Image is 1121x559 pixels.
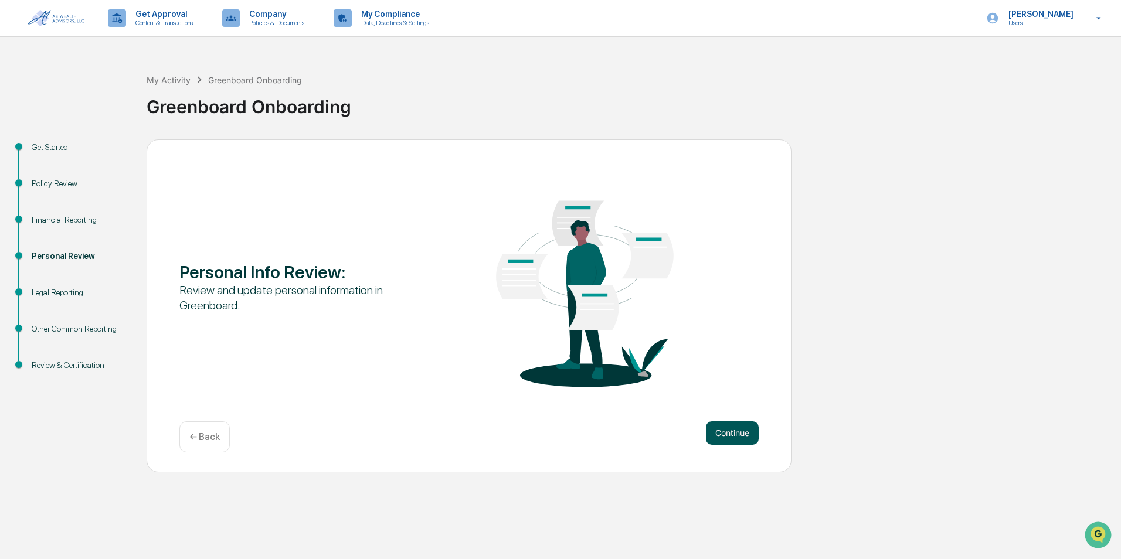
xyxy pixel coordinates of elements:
div: Policy Review [32,178,128,190]
div: Personal Review [32,250,128,263]
div: 🔎 [12,171,21,180]
div: 🗄️ [85,149,94,158]
a: Powered byPylon [83,198,142,207]
a: 🖐️Preclearance [7,143,80,164]
div: Other Common Reporting [32,323,128,335]
p: How can we help? [12,25,213,43]
p: Company [240,9,310,19]
div: Personal Info Review : [179,261,411,282]
div: Review and update personal information in Greenboard. [179,282,411,313]
img: Personal Info Review [469,165,701,407]
div: 🖐️ [12,149,21,158]
div: Legal Reporting [32,287,128,299]
div: Review & Certification [32,359,128,371]
div: Get Started [32,141,128,154]
p: Policies & Documents [240,19,310,27]
img: logo [28,10,84,26]
button: Continue [706,421,759,445]
img: 1746055101610-c473b297-6a78-478c-a979-82029cc54cd1 [12,90,33,111]
button: Start new chat [199,93,213,107]
p: Data, Deadlines & Settings [352,19,435,27]
p: ← Back [189,431,220,442]
a: 🔎Data Lookup [7,165,79,186]
span: Attestations [97,148,145,159]
p: Content & Transactions [126,19,199,27]
p: Users [999,19,1079,27]
div: We're available if you need us! [40,101,148,111]
span: Pylon [117,199,142,207]
div: Start new chat [40,90,192,101]
div: Financial Reporting [32,214,128,226]
p: Get Approval [126,9,199,19]
p: My Compliance [352,9,435,19]
p: [PERSON_NAME] [999,9,1079,19]
span: Preclearance [23,148,76,159]
div: Greenboard Onboarding [208,75,302,85]
iframe: Open customer support [1083,520,1115,552]
span: Data Lookup [23,170,74,182]
div: My Activity [147,75,191,85]
div: Greenboard Onboarding [147,87,1115,117]
a: 🗄️Attestations [80,143,150,164]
